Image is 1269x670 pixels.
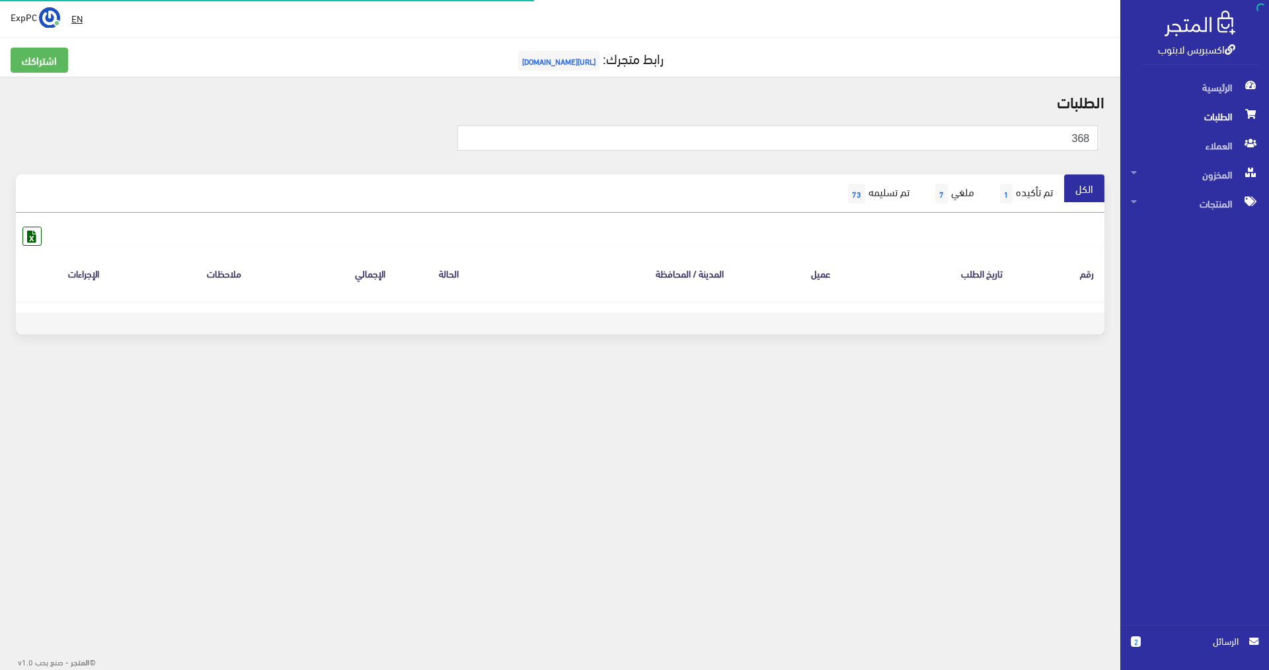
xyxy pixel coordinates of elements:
a: EN [66,7,88,30]
th: الحالة [396,246,502,301]
a: رابط متجرك:[URL][DOMAIN_NAME] [515,46,664,70]
a: 2 الرسائل [1131,634,1258,662]
span: 73 [848,184,865,204]
span: الرسائل [1151,634,1239,648]
a: العملاء [1120,131,1269,160]
a: المنتجات [1120,189,1269,218]
img: ... [39,7,60,28]
a: الكل [1064,174,1104,202]
span: المخزون [1131,160,1258,189]
a: اكسبريس لابتوب [1158,39,1235,58]
span: 2 [1131,636,1141,647]
h2: الطلبات [16,93,1104,110]
span: العملاء [1131,131,1258,160]
u: EN [71,10,83,26]
th: رقم [1013,246,1104,301]
span: 7 [935,184,948,204]
a: الرئيسية [1120,73,1269,102]
strong: المتجر [71,655,89,667]
img: . [1165,11,1235,36]
th: المدينة / المحافظة [502,246,735,301]
a: ملغي7 [921,174,985,213]
a: تم تأكيده1 [985,174,1064,213]
th: تاريخ الطلب [841,246,1013,301]
div: © [5,653,96,670]
a: اشتراكك [11,48,68,73]
span: ExpPC [11,9,37,25]
span: 1 [1000,184,1013,204]
th: عميل [734,246,841,301]
th: ملاحظات [152,246,297,301]
th: الإجراءات [16,246,152,301]
span: [URL][DOMAIN_NAME] [518,51,599,71]
span: الطلبات [1131,102,1258,131]
a: الطلبات [1120,102,1269,131]
a: المخزون [1120,160,1269,189]
span: المنتجات [1131,189,1258,218]
input: بحث ( رقم الطلب, رقم الهاتف, الإسم, البريد اﻹلكتروني )... [457,126,1098,151]
span: الرئيسية [1131,73,1258,102]
a: ... ExpPC [11,7,60,28]
a: تم تسليمه73 [833,174,921,213]
th: اﻹجمالي [297,246,396,301]
span: - صنع بحب v1.0 [18,654,69,669]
